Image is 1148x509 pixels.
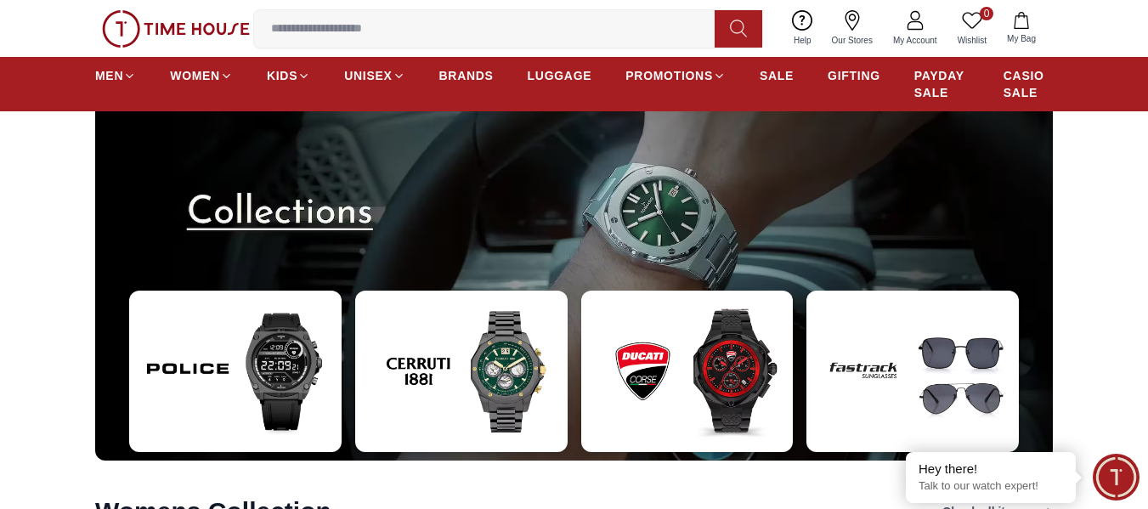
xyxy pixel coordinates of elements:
[980,7,993,20] span: 0
[625,60,726,91] a: PROMOTIONS
[951,34,993,47] span: Wishlist
[947,7,997,50] a: 0Wishlist
[439,60,494,91] a: BRANDS
[267,67,297,84] span: KIDS
[886,34,944,47] span: My Account
[129,291,342,452] img: ...
[997,8,1046,48] button: My Bag
[95,67,123,84] span: MEN
[95,101,1053,461] img: ...
[344,67,392,84] span: UNISEX
[919,461,1063,478] div: Hey there!
[760,60,794,91] a: SALE
[581,291,794,452] img: ...
[1004,60,1053,108] a: CASIO SALE
[528,67,592,84] span: LUGGAGE
[787,34,818,47] span: Help
[528,60,592,91] a: LUGGAGE
[1004,67,1053,101] span: CASIO SALE
[625,67,713,84] span: PROMOTIONS
[1000,32,1043,45] span: My Bag
[1093,454,1140,501] div: Chat Widget
[760,67,794,84] span: SALE
[914,60,970,108] a: PAYDAY SALE
[825,34,879,47] span: Our Stores
[344,60,404,91] a: UNISEX
[822,7,883,50] a: Our Stores
[439,67,494,84] span: BRANDS
[102,10,250,48] img: ...
[95,60,136,91] a: MEN
[806,291,1019,452] img: ...
[828,67,880,84] span: GIFTING
[919,479,1063,494] p: Talk to our watch expert!
[783,7,822,50] a: Help
[170,60,233,91] a: WOMEN
[914,67,970,101] span: PAYDAY SALE
[355,291,568,452] img: ...
[828,60,880,91] a: GIFTING
[170,67,220,84] span: WOMEN
[267,60,310,91] a: KIDS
